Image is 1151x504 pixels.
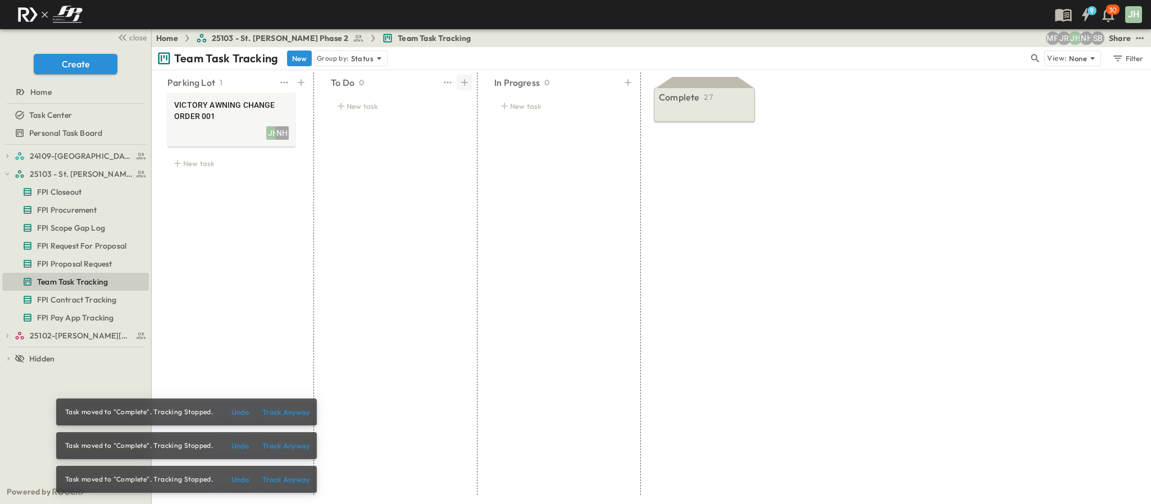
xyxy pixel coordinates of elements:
span: Hidden [29,353,54,364]
button: Undo [222,470,258,488]
div: Jayden Ramirez (jramirez@fpibuilders.com) [1057,31,1071,45]
p: 0 [544,77,549,88]
a: Team Task Tracking [2,274,147,290]
button: New [287,51,312,66]
a: 25103 - St. [PERSON_NAME] Phase 2 [15,166,147,182]
span: 25102-Christ The Redeemer Anglican Church [30,330,133,341]
a: 25102-Christ The Redeemer Anglican Church [15,328,147,343]
span: FPI Pay App Tracking [37,312,113,323]
span: close [129,32,147,43]
span: Home [30,86,52,98]
a: FPI Pay App Tracking [2,310,147,326]
div: VICTORY AWNING CHANGE ORDER 001JHNH [167,93,295,146]
div: Share [1109,33,1131,44]
button: JH [1124,5,1143,24]
div: Task moved to "Complete". Tracking Stopped. [65,436,213,456]
button: Undo [222,403,258,421]
div: JH [266,126,280,140]
span: FPI Scope Gap Log [37,222,105,233]
a: 25103 - St. [PERSON_NAME] Phase 2 [196,33,365,44]
img: c8d7d1ed905e502e8f77bf7063faec64e13b34fdb1f2bdd94b0e311fc34f8000.png [13,3,87,26]
a: Task Center [2,107,147,123]
button: Filter [1108,51,1147,66]
div: 25103 - St. [PERSON_NAME] Phase 2test [2,165,149,183]
p: None [1069,53,1087,64]
a: Home [156,33,178,44]
button: Track Anyway [260,470,312,488]
span: Team Task Tracking [37,276,108,287]
span: FPI Proposal Request [37,258,112,269]
div: Monica Pruteanu (mpruteanu@fpibuilders.com) [1046,31,1059,45]
p: 0 [359,77,364,88]
div: New task [494,98,622,114]
p: 30 [1109,6,1117,15]
span: FPI Procurement [37,204,97,216]
div: FPI Scope Gap Logtest [2,219,149,237]
button: Track Anyway [260,403,312,421]
div: Nila Hutcheson (nhutcheson@fpibuilders.com) [1080,31,1093,45]
div: JH [1125,6,1142,23]
div: 25102-Christ The Redeemer Anglican Churchtest [2,327,149,345]
button: Undo [222,437,258,455]
p: In Progress [494,76,540,89]
span: FPI Contract Tracking [37,294,117,305]
a: Home [2,84,147,100]
p: 1 [220,77,222,88]
div: FPI Contract Trackingtest [2,291,149,309]
button: close [113,29,149,45]
div: Jose Hurtado (jhurtado@fpibuilders.com) [1068,31,1082,45]
a: 24109-St. Teresa of Calcutta Parish Hall [15,148,147,164]
nav: breadcrumbs [156,33,477,44]
span: Personal Task Board [29,127,102,139]
a: FPI Procurement [2,202,147,218]
div: Filter [1112,52,1144,65]
a: FPI Scope Gap Log [2,220,147,236]
span: FPI Closeout [37,186,81,198]
button: test [441,75,454,90]
div: Team Task Trackingtest [2,273,149,291]
a: FPI Contract Tracking [2,292,147,308]
div: Task moved to "Complete". Tracking Stopped. [65,402,213,422]
p: Group by: [317,53,349,64]
p: To Do [331,76,354,89]
a: FPI Request For Proposal [2,238,147,254]
div: 24109-St. Teresa of Calcutta Parish Halltest [2,147,149,165]
button: Create [34,54,117,74]
a: Team Task Tracking [382,33,471,44]
p: Parking Lot [167,76,215,89]
span: 25103 - St. [PERSON_NAME] Phase 2 [212,33,349,44]
div: FPI Proposal Requesttest [2,255,149,273]
div: Task moved to "Complete". Tracking Stopped. [65,469,213,489]
div: FPI Closeouttest [2,183,149,201]
button: test [277,75,291,90]
button: 9 [1075,4,1097,25]
div: New task [167,155,295,171]
span: VICTORY AWNING CHANGE ORDER 001 [174,99,289,122]
span: FPI Request For Proposal [37,240,126,251]
div: FPI Request For Proposaltest [2,237,149,255]
a: Personal Task Board [2,125,147,141]
button: test [1133,31,1147,45]
div: Sterling Barnett (sterling@fpibuilders.com) [1091,31,1104,45]
a: FPI Closeout [2,184,147,200]
span: Team Task Tracking [398,33,471,44]
span: Task Center [29,109,72,121]
div: FPI Procurementtest [2,201,149,219]
div: NH [275,126,289,140]
p: 27 [704,91,712,103]
div: FPI Pay App Trackingtest [2,309,149,327]
div: New task [331,98,459,114]
p: Complete [659,90,699,104]
p: View: [1047,52,1067,65]
p: Status [351,53,374,64]
p: Team Task Tracking [174,51,278,66]
span: 24109-St. Teresa of Calcutta Parish Hall [30,150,133,162]
span: 25103 - St. [PERSON_NAME] Phase 2 [30,168,133,180]
a: FPI Proposal Request [2,256,147,272]
button: Track Anyway [260,437,312,455]
div: Personal Task Boardtest [2,124,149,142]
h6: 9 [1090,6,1094,15]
